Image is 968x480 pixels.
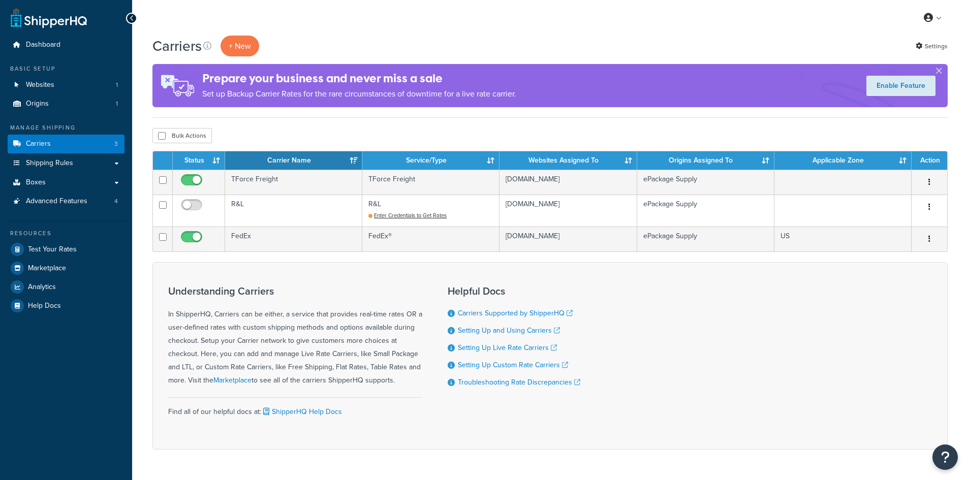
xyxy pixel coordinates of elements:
th: Status: activate to sort column ascending [173,151,225,170]
a: Troubleshooting Rate Discrepancies [458,377,580,388]
span: Enter Credentials to Get Rates [374,211,447,219]
th: Action [912,151,947,170]
img: ad-rules-rateshop-fe6ec290ccb7230408bd80ed9643f0289d75e0ffd9eb532fc0e269fcd187b520.png [152,64,202,107]
a: Settings [916,39,948,53]
a: Advanced Features 4 [8,192,124,211]
a: Marketplace [8,259,124,277]
span: Dashboard [26,41,60,49]
span: Boxes [26,178,46,187]
td: FedEx® [362,227,499,251]
h1: Carriers [152,36,202,56]
li: Advanced Features [8,192,124,211]
span: 4 [114,197,118,206]
th: Service/Type: activate to sort column ascending [362,151,499,170]
td: [DOMAIN_NAME] [499,227,637,251]
span: Carriers [26,140,51,148]
span: Origins [26,100,49,108]
div: In ShipperHQ, Carriers can be either, a service that provides real-time rates OR a user-defined r... [168,285,422,387]
li: Origins [8,94,124,113]
td: [DOMAIN_NAME] [499,170,637,195]
td: R&L [362,195,499,227]
span: Help Docs [28,302,61,310]
p: Set up Backup Carrier Rates for the rare circumstances of downtime for a live rate carrier. [202,87,516,101]
a: Setting Up and Using Carriers [458,325,560,336]
th: Applicable Zone: activate to sort column ascending [774,151,912,170]
td: FedEx [225,227,362,251]
div: Find all of our helpful docs at: [168,397,422,419]
a: Origins 1 [8,94,124,113]
a: Setting Up Live Rate Carriers [458,342,557,353]
button: Bulk Actions [152,128,212,143]
div: Resources [8,229,124,238]
td: ePackage Supply [637,227,774,251]
a: Shipping Rules [8,154,124,173]
a: Dashboard [8,36,124,54]
a: Carriers 3 [8,135,124,153]
th: Origins Assigned To: activate to sort column ascending [637,151,774,170]
h4: Prepare your business and never miss a sale [202,70,516,87]
th: Carrier Name: activate to sort column ascending [225,151,362,170]
td: ePackage Supply [637,170,774,195]
td: US [774,227,912,251]
a: Help Docs [8,297,124,315]
button: Open Resource Center [932,444,958,470]
a: Enable Feature [866,76,935,96]
span: Websites [26,81,54,89]
li: Carriers [8,135,124,153]
button: + New [221,36,259,56]
th: Websites Assigned To: activate to sort column ascending [499,151,637,170]
div: Basic Setup [8,65,124,73]
h3: Helpful Docs [448,285,580,297]
li: Websites [8,76,124,94]
a: ShipperHQ Help Docs [261,406,342,417]
a: Analytics [8,278,124,296]
span: 3 [114,140,118,148]
span: Shipping Rules [26,159,73,168]
div: Manage Shipping [8,123,124,132]
span: Test Your Rates [28,245,77,254]
td: ePackage Supply [637,195,774,227]
span: 1 [116,100,118,108]
a: Boxes [8,173,124,192]
a: Setting Up Custom Rate Carriers [458,360,568,370]
a: Websites 1 [8,76,124,94]
a: ShipperHQ Home [11,8,87,28]
td: TForce Freight [362,170,499,195]
a: Marketplace [213,375,252,386]
span: Marketplace [28,264,66,273]
a: Enter Credentials to Get Rates [368,211,447,219]
a: Test Your Rates [8,240,124,259]
span: 1 [116,81,118,89]
td: R&L [225,195,362,227]
td: TForce Freight [225,170,362,195]
h3: Understanding Carriers [168,285,422,297]
a: Carriers Supported by ShipperHQ [458,308,573,318]
span: Advanced Features [26,197,87,206]
td: [DOMAIN_NAME] [499,195,637,227]
span: Analytics [28,283,56,292]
